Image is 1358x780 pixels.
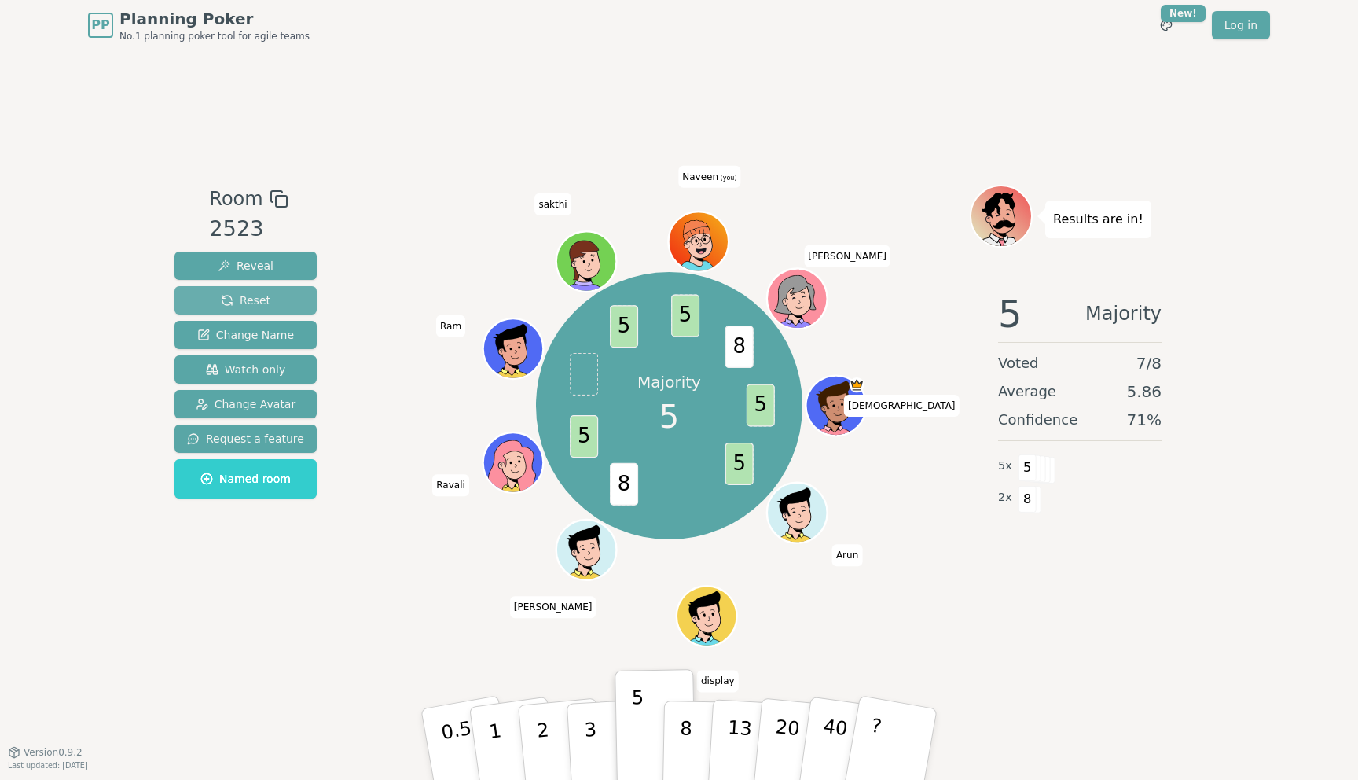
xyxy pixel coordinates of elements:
[998,352,1039,374] span: Voted
[1126,381,1162,403] span: 5.86
[1085,295,1162,333] span: Majority
[998,295,1022,333] span: 5
[697,670,739,692] span: Click to change your name
[998,409,1077,431] span: Confidence
[1152,11,1180,39] button: New!
[1212,11,1270,39] a: Log in
[218,258,273,274] span: Reveal
[718,174,737,181] span: (you)
[174,390,317,418] button: Change Avatar
[174,321,317,349] button: Change Name
[671,295,699,337] span: 5
[436,315,465,337] span: Click to change your name
[174,252,317,280] button: Reveal
[998,458,1012,475] span: 5 x
[200,471,291,487] span: Named room
[610,306,638,348] span: 5
[174,425,317,453] button: Request a feature
[534,193,571,215] span: Click to change your name
[174,459,317,499] button: Named room
[610,463,638,506] span: 8
[844,395,959,417] span: Click to change your name
[1136,352,1162,374] span: 7 / 8
[119,30,310,42] span: No.1 planning poker tool for agile teams
[187,431,304,447] span: Request a feature
[1127,409,1162,431] span: 71 %
[206,362,286,377] span: Watch only
[88,8,310,42] a: PPPlanning PokerNo.1 planning poker tool for agile teams
[196,396,296,412] span: Change Avatar
[804,245,890,267] span: Click to change your name
[678,165,740,187] span: Click to change your name
[998,489,1012,506] span: 2 x
[1053,208,1143,230] p: Results are in!
[998,381,1056,403] span: Average
[1018,454,1037,481] span: 5
[832,544,862,566] span: Click to change your name
[8,746,83,759] button: Version0.9.2
[91,16,109,35] span: PP
[632,686,645,771] p: 5
[510,596,596,618] span: Click to change your name
[209,213,288,245] div: 2523
[197,327,294,343] span: Change Name
[8,761,88,770] span: Last updated: [DATE]
[670,213,726,270] button: Click to change your avatar
[1161,5,1206,22] div: New!
[725,443,753,485] span: 5
[746,384,774,427] span: 5
[432,474,469,496] span: Click to change your name
[659,393,679,440] span: 5
[1018,486,1037,513] span: 8
[725,326,753,368] span: 8
[849,377,864,392] span: Shiva is the host
[24,746,83,759] span: Version 0.9.2
[221,292,270,308] span: Reset
[119,8,310,30] span: Planning Poker
[174,286,317,315] button: Reset
[570,415,598,458] span: 5
[209,185,262,213] span: Room
[637,371,701,393] p: Majority
[174,355,317,384] button: Watch only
